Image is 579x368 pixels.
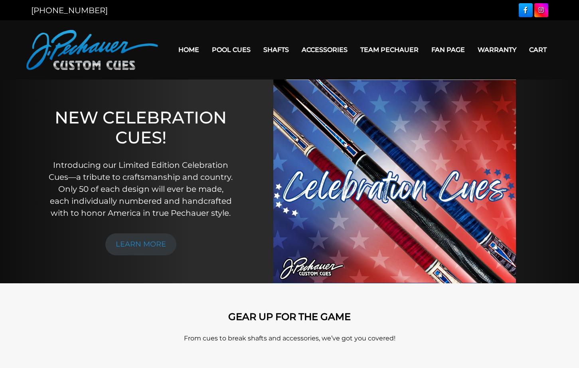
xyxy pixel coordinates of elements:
a: Pool Cues [206,40,257,60]
a: Shafts [257,40,295,60]
a: Warranty [471,40,523,60]
a: LEARN MORE [105,233,176,255]
h1: NEW CELEBRATION CUES! [47,107,234,148]
strong: GEAR UP FOR THE GAME [228,311,351,322]
a: Home [172,40,206,60]
a: Fan Page [425,40,471,60]
p: Introducing our Limited Edition Celebration Cues—a tribute to craftsmanship and country. Only 50 ... [47,159,234,219]
p: From cues to break shafts and accessories, we’ve got you covered! [62,334,517,343]
a: Cart [523,40,553,60]
a: Accessories [295,40,354,60]
img: Pechauer Custom Cues [26,30,158,70]
a: Team Pechauer [354,40,425,60]
a: [PHONE_NUMBER] [31,6,108,15]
